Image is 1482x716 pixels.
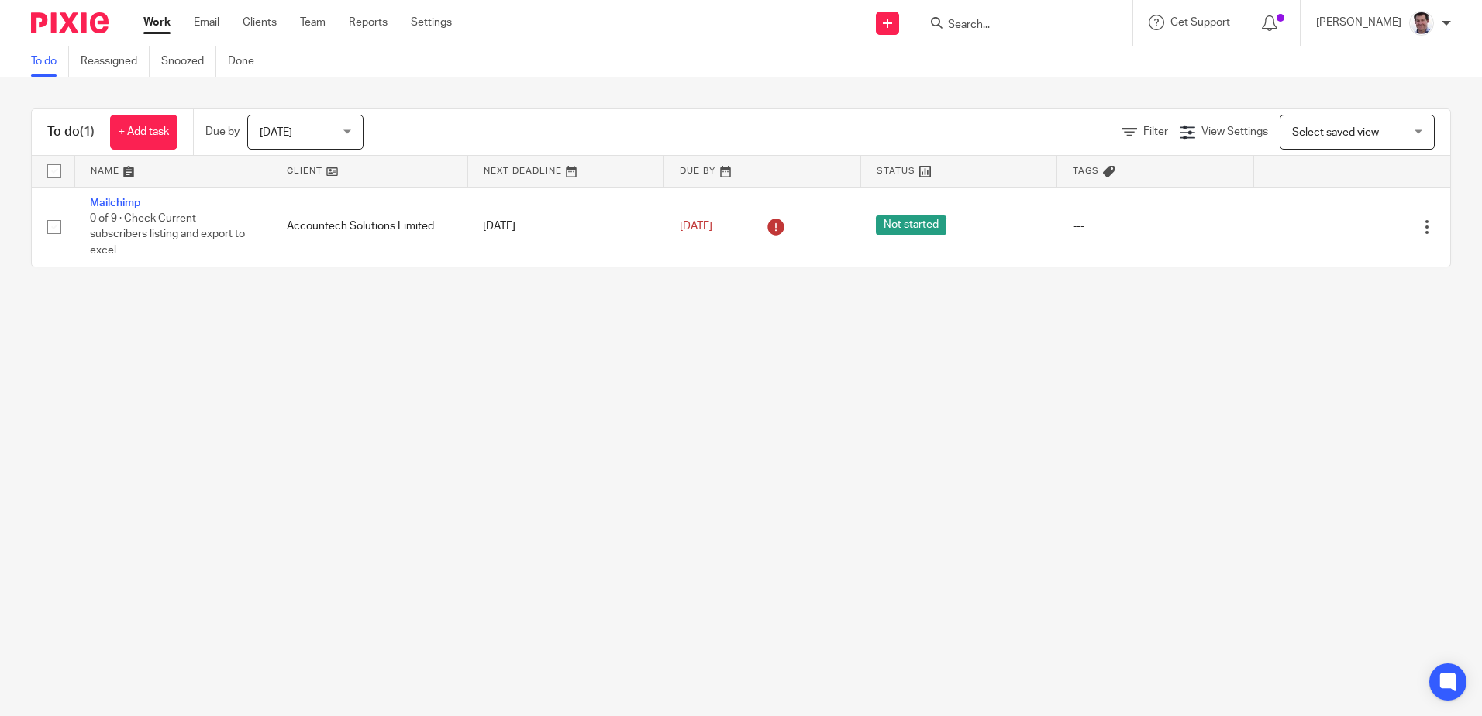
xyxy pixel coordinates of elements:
[31,46,69,77] a: To do
[90,213,245,256] span: 0 of 9 · Check Current subscribers listing and export to excel
[300,15,326,30] a: Team
[1201,126,1268,137] span: View Settings
[1292,127,1379,138] span: Select saved view
[143,15,171,30] a: Work
[243,15,277,30] a: Clients
[1316,15,1401,30] p: [PERSON_NAME]
[80,126,95,138] span: (1)
[946,19,1086,33] input: Search
[31,12,109,33] img: Pixie
[90,198,140,208] a: Mailchimp
[271,187,468,267] td: Accountech Solutions Limited
[260,127,292,138] span: [DATE]
[1170,17,1230,28] span: Get Support
[349,15,388,30] a: Reports
[411,15,452,30] a: Settings
[1073,167,1099,175] span: Tags
[467,187,664,267] td: [DATE]
[876,215,946,235] span: Not started
[110,115,177,150] a: + Add task
[228,46,266,77] a: Done
[161,46,216,77] a: Snoozed
[1409,11,1434,36] img: Facebook%20Profile%20picture%20(2).jpg
[205,124,240,139] p: Due by
[680,221,712,232] span: [DATE]
[47,124,95,140] h1: To do
[194,15,219,30] a: Email
[1143,126,1168,137] span: Filter
[81,46,150,77] a: Reassigned
[1073,219,1239,234] div: ---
